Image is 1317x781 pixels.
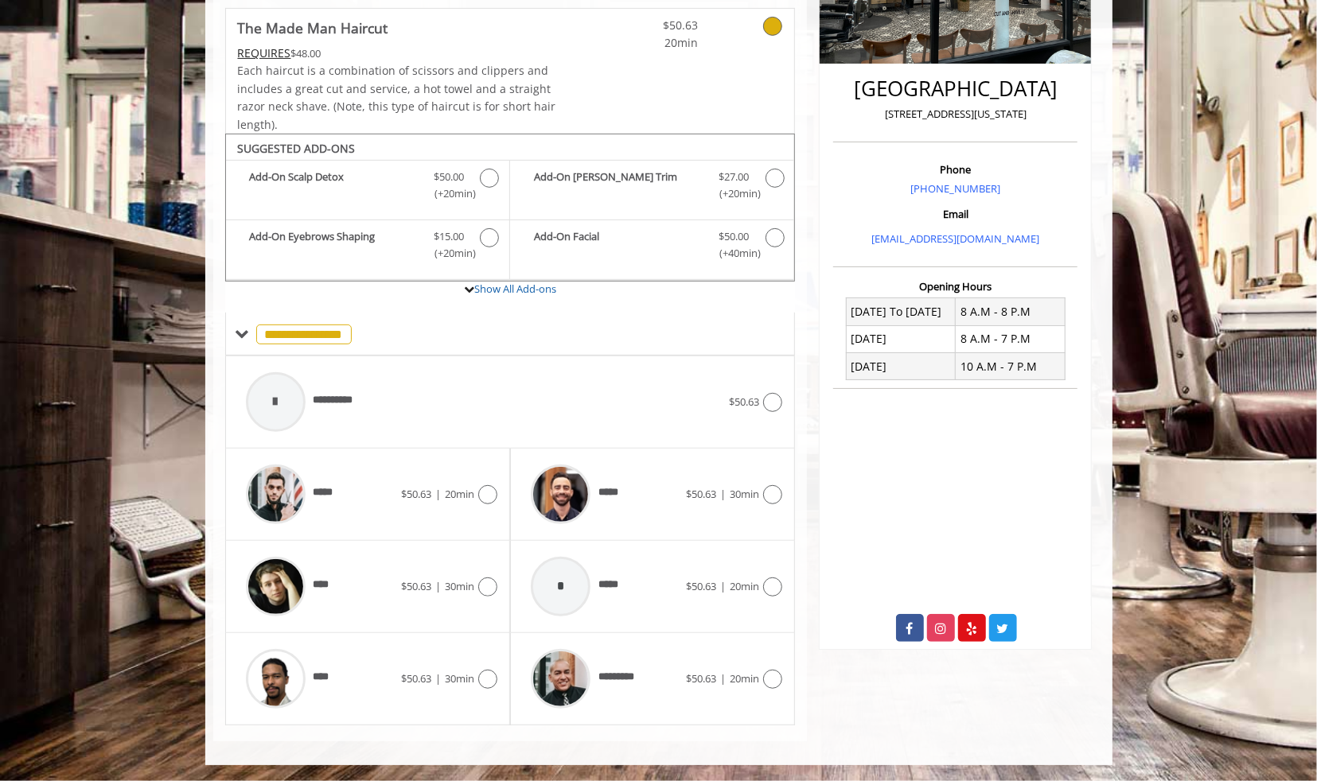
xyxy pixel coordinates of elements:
span: $50.63 [401,579,431,593]
span: $50.00 [434,169,464,185]
b: Add-On Eyebrows Shaping [250,228,418,262]
div: The Made Man Haircut Add-onS [225,134,796,282]
label: Add-On Facial [518,228,786,266]
a: [EMAIL_ADDRESS][DOMAIN_NAME] [871,231,1039,246]
span: | [435,671,441,686]
label: Add-On Scalp Detox [234,169,501,206]
span: $15.00 [434,228,464,245]
h3: Email [837,208,1073,220]
span: 30min [730,487,759,501]
td: 10 A.M - 7 P.M [956,353,1066,380]
span: | [720,487,726,501]
p: [STREET_ADDRESS][US_STATE] [837,106,1073,122]
span: Each haircut is a combination of scissors and clippers and includes a great cut and service, a ho... [238,63,556,131]
span: 20min [730,579,759,593]
span: $50.00 [719,228,749,245]
td: 8 A.M - 8 P.M [956,298,1066,325]
span: | [720,671,726,686]
label: Add-On Eyebrows Shaping [234,228,501,266]
b: Add-On [PERSON_NAME] Trim [534,169,703,202]
b: The Made Man Haircut [238,17,388,39]
b: Add-On Facial [534,228,703,262]
td: [DATE] [846,325,956,352]
span: 20min [445,487,474,501]
span: (+20min ) [425,185,472,202]
b: Add-On Scalp Detox [250,169,418,202]
span: $50.63 [686,579,716,593]
span: | [720,579,726,593]
span: 30min [445,579,474,593]
span: (+20min ) [710,185,757,202]
td: [DATE] [846,353,956,380]
a: Show All Add-ons [474,282,556,296]
b: SUGGESTED ADD-ONS [238,141,356,156]
span: 20min [730,671,759,686]
span: $50.63 [686,487,716,501]
span: $50.63 [729,394,759,409]
label: Add-On Beard Trim [518,169,786,206]
span: 20min [605,34,699,52]
span: This service needs some Advance to be paid before we block your appointment [238,45,291,60]
a: [PHONE_NUMBER] [910,181,1000,196]
h3: Phone [837,164,1073,175]
span: $27.00 [719,169,749,185]
span: $50.63 [686,671,716,686]
h2: [GEOGRAPHIC_DATA] [837,77,1073,100]
td: [DATE] To [DATE] [846,298,956,325]
h3: Opening Hours [833,281,1077,292]
span: $50.63 [401,487,431,501]
span: (+40min ) [710,245,757,262]
span: (+20min ) [425,245,472,262]
span: $50.63 [401,671,431,686]
span: $50.63 [605,17,699,34]
span: | [435,579,441,593]
span: | [435,487,441,501]
td: 8 A.M - 7 P.M [956,325,1066,352]
div: $48.00 [238,45,558,62]
span: 30min [445,671,474,686]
